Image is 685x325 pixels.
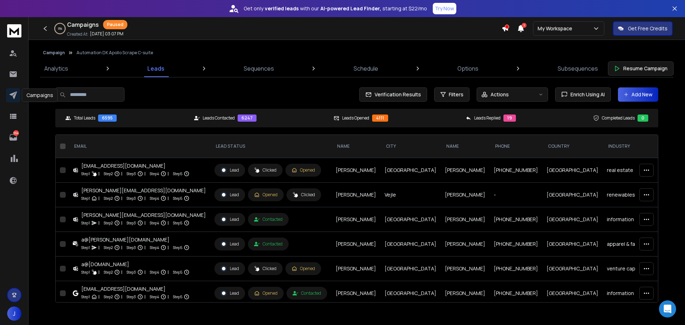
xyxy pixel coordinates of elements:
button: Get Free Credits [613,21,673,36]
button: Filters [434,87,470,102]
p: 554 [13,130,19,136]
p: Step 3 [127,293,136,300]
button: J [7,306,21,321]
p: Step 5 [173,293,182,300]
p: | [98,195,100,202]
div: [EMAIL_ADDRESS][DOMAIN_NAME] [81,162,189,169]
p: Step 3 [127,269,136,276]
p: | [144,195,146,202]
p: Step 5 [173,195,182,202]
p: | [98,244,100,251]
p: | [144,293,146,300]
div: [PERSON_NAME][EMAIL_ADDRESS][DOMAIN_NAME] [81,187,206,194]
button: Campaign [43,50,65,56]
p: Step 3 [127,195,136,202]
td: [PHONE_NUMBER] [489,281,542,306]
td: [GEOGRAPHIC_DATA] [380,158,441,183]
p: Step 5 [173,219,182,227]
div: Opened [291,266,315,271]
td: [PHONE_NUMBER] [489,257,542,281]
td: [GEOGRAPHIC_DATA] [380,257,441,281]
p: | [168,293,169,300]
p: Total Leads [74,115,95,121]
p: Try Now [435,5,454,12]
div: Lead [220,192,239,198]
p: | [98,170,100,177]
p: Leads Contacted [203,115,235,121]
td: [PERSON_NAME] [331,158,380,183]
div: 4111 [372,115,388,122]
span: Enrich Using AI [568,91,605,98]
td: [GEOGRAPHIC_DATA] [542,281,603,306]
div: Clicked [293,192,315,198]
div: Clicked [254,266,276,271]
button: Add New [618,87,658,102]
p: | [144,170,146,177]
p: Leads Opened [342,115,369,121]
h1: Campaigns [67,20,99,29]
div: [EMAIL_ADDRESS][DOMAIN_NAME] [81,285,189,293]
div: a@[PERSON_NAME][DOMAIN_NAME] [81,236,189,243]
td: [PERSON_NAME] [441,207,489,232]
a: Schedule [349,60,382,77]
p: Automation DK Apollo Scrape C-suite [76,50,153,56]
p: | [168,195,169,202]
p: Step 1 [81,244,90,251]
a: 554 [6,130,20,144]
p: Step 2 [104,293,113,300]
div: Paused [103,20,127,29]
div: Lead [220,241,239,247]
p: Leads [147,64,164,73]
span: Filters [449,91,463,98]
p: 0 % [58,26,62,31]
a: Sequences [239,60,278,77]
td: [PERSON_NAME] [331,257,380,281]
div: Contacted [254,217,283,222]
p: | [98,269,100,276]
td: apparel & fashion [603,232,665,257]
p: Step 1 [81,219,90,227]
p: Step 3 [127,170,136,177]
p: | [98,293,100,300]
p: | [121,219,122,227]
p: Subsequences [558,64,598,73]
th: Phone [489,135,542,158]
a: Options [453,60,483,77]
p: Step 1 [81,269,90,276]
p: Step 3 [127,219,136,227]
button: Enrich Using AI [555,87,611,102]
button: Try Now [433,3,456,14]
p: Step 2 [104,244,113,251]
div: 19 [503,115,516,122]
p: | [168,244,169,251]
td: renewables & environment [603,183,665,207]
p: | [168,219,169,227]
th: LEAD STATUS [210,135,331,158]
p: Created At: [67,31,88,37]
p: Step 2 [104,269,113,276]
td: [PERSON_NAME] [331,232,380,257]
div: 0 [638,115,648,122]
div: 6247 [238,115,257,122]
p: Step 1 [81,293,90,300]
td: [GEOGRAPHIC_DATA] [380,207,441,232]
div: Campaigns [22,88,58,102]
div: Opened [291,167,315,173]
p: Analytics [44,64,68,73]
a: Leads [143,60,169,77]
td: [PERSON_NAME] [331,207,380,232]
div: Contacted [293,290,321,296]
td: [PERSON_NAME] [331,183,380,207]
div: Open Intercom Messenger [659,300,676,318]
p: | [144,244,146,251]
p: Step 3 [127,244,136,251]
button: Resume Campaign [608,61,674,76]
td: real estate [603,158,665,183]
td: [PHONE_NUMBER] [489,232,542,257]
td: - [489,183,542,207]
p: Step 1 [81,195,90,202]
span: Verification Results [372,91,421,98]
td: venture capital & private equity [603,257,665,281]
td: [PHONE_NUMBER] [489,207,542,232]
